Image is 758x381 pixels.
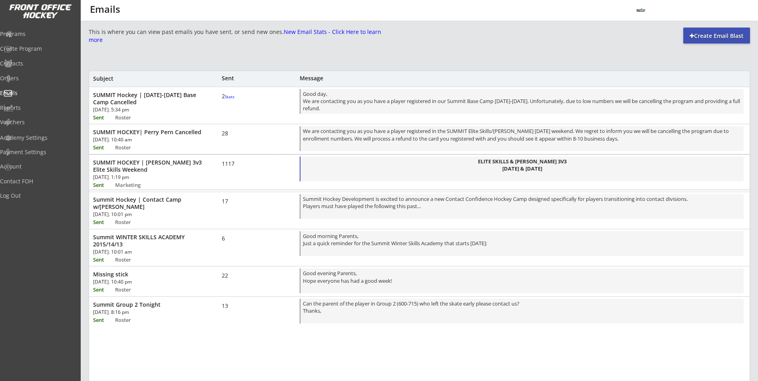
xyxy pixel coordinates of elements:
div: Message [300,75,465,81]
div: SUMMIT HOCKEY| Perry Pern Cancelled [93,129,202,136]
div: Sent [93,257,114,262]
div: [DATE]. 1:19 pm [93,175,184,180]
div: Marketing [115,183,153,188]
font: Stats [225,94,235,99]
div: 22 [222,272,246,279]
div: 6 [222,235,246,242]
div: Summit Hockey | Contact Camp w/[PERSON_NAME] [93,196,202,210]
strong: [DATE] & [DATE] [502,165,542,172]
div: 17 [222,198,246,205]
div: 13 [222,302,246,310]
div: Sent [222,75,246,81]
div: Roster [115,257,153,262]
div: [DATE]. 10:01 pm [93,212,184,217]
div: Sent [93,317,114,323]
div: [DATE]. 10:01 am [93,250,184,254]
div: Sent [93,183,114,188]
div: Roster [115,115,153,120]
div: [DATE]. 5:34 pm [93,107,184,112]
div: We are contacting you as you have a player registered in the SUMMIT Elite Skills/[PERSON_NAME] [D... [303,127,741,151]
font: New Email Stats - Click Here to learn more [89,28,383,44]
div: Roster [115,287,153,292]
div: Roster [115,220,153,225]
strong: ELITE SKILLS & [PERSON_NAME] 3V3 [478,158,567,165]
div: Roster [115,317,153,323]
div: [DATE]. 10:40 am [93,137,184,142]
div: 2 [222,93,246,100]
div: Roster [115,145,153,150]
div: Summit Group 2 Tonight [93,301,202,308]
div: Good morning Parents, Just a quick reminder for the Summit Winter Skills Academy that starts [DATE]: [303,232,741,256]
div: Can the parent of the player in Group 2 (600-715) who left the skate early please contact us? Tha... [303,300,741,323]
div: Sent [93,115,114,120]
div: [DATE]. 8:16 pm [93,310,184,315]
div: 28 [222,130,246,137]
div: Sent [93,145,114,150]
div: Subject [93,76,203,81]
div: Summit Hockey Development is excited to announce a new Contact Confidence Hockey Camp designed sp... [303,195,741,219]
div: Missing stick [93,271,202,278]
div: Create Email Blast [683,32,750,40]
div: Summit WINTER SKILLS ACADEMY 2015/14/13 [93,234,202,248]
div: Good evening Parents, Hope everyone has had a good week! [303,270,741,293]
div: SUMMIT Hockey | [DATE]-[DATE] Base Camp Cancelled [93,91,202,106]
div: SUMMIT HOCKEY | [PERSON_NAME] 3v3 Elite Skills Weekend [93,159,202,173]
div: Good day, We are contacting you as you have a player registered in our Summit Base Camp [DATE]-[D... [303,90,741,114]
div: [DATE]. 10:40 pm [93,280,184,284]
div: Sent [93,287,114,292]
div: 1117 [222,160,246,167]
div: Sent [93,220,114,225]
div: This is where you can view past emails you have sent, or send new ones. [89,28,381,44]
